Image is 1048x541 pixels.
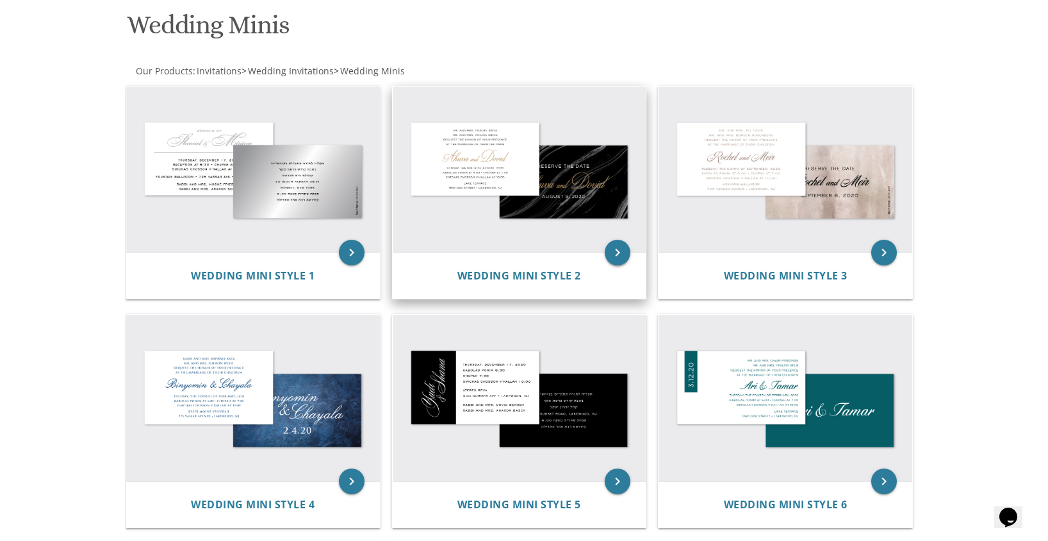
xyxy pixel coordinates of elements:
[871,469,897,494] a: keyboard_arrow_right
[339,469,364,494] a: keyboard_arrow_right
[191,270,315,282] a: Wedding Mini Style 1
[457,497,581,512] span: Wedding Mini Style 5
[605,469,630,494] a: keyboard_arrow_right
[339,65,405,77] a: Wedding Minis
[242,65,334,77] span: >
[724,269,847,283] span: Wedding Mini Style 3
[457,499,581,511] a: Wedding Mini Style 5
[393,315,646,481] img: Wedding Mini Style 5
[195,65,242,77] a: Invitations
[126,315,380,481] img: Wedding Mini Style 4
[393,87,646,253] img: Wedding Mini Style 2
[605,240,630,265] a: keyboard_arrow_right
[125,65,525,78] div: :
[197,65,242,77] span: Invitations
[724,270,847,282] a: Wedding Mini Style 3
[871,240,897,265] a: keyboard_arrow_right
[659,87,912,253] img: Wedding Mini Style 3
[135,65,193,77] a: Our Products
[724,497,847,512] span: Wedding Mini Style 6
[247,65,334,77] a: Wedding Invitations
[127,11,650,49] h1: Wedding Minis
[457,270,581,282] a: Wedding Mini Style 2
[659,315,912,481] img: Wedding Mini Style 6
[339,240,364,265] a: keyboard_arrow_right
[340,65,405,77] span: Wedding Minis
[126,87,380,253] img: Wedding Mini Style 1
[994,490,1035,528] iframe: chat widget
[248,65,334,77] span: Wedding Invitations
[334,65,405,77] span: >
[457,269,581,283] span: Wedding Mini Style 2
[191,499,315,511] a: Wedding Mini Style 4
[724,499,847,511] a: Wedding Mini Style 6
[191,497,315,512] span: Wedding Mini Style 4
[191,269,315,283] span: Wedding Mini Style 1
